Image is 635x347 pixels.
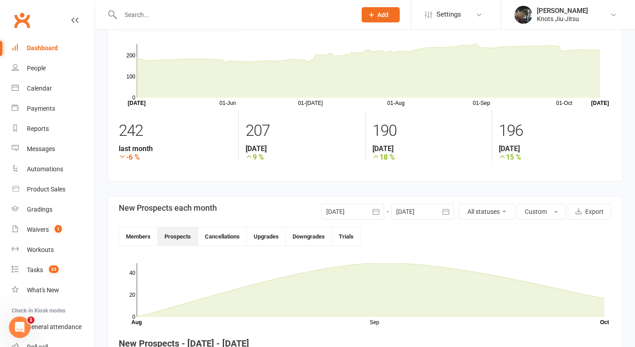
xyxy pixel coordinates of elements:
[27,165,63,173] div: Automations
[119,227,158,246] button: Members
[286,227,332,246] button: Downgrades
[119,144,232,153] strong: last month
[27,266,43,273] div: Tasks
[12,240,95,260] a: Workouts
[332,227,360,246] button: Trials
[27,65,46,72] div: People
[27,246,54,253] div: Workouts
[119,204,217,213] h3: New Prospects each month
[27,286,59,294] div: What's New
[372,117,485,144] div: 190
[537,7,588,15] div: [PERSON_NAME]
[27,186,65,193] div: Product Sales
[517,204,566,220] button: Custom
[246,153,358,161] strong: 9 %
[514,6,532,24] img: thumb_image1614103803.png
[362,7,400,22] button: Add
[118,9,350,21] input: Search...
[11,9,33,31] a: Clubworx
[49,265,59,273] span: 23
[27,105,55,112] div: Payments
[198,227,247,246] button: Cancellations
[119,117,232,144] div: 242
[499,144,611,153] strong: [DATE]
[537,15,588,23] div: Knots Jiu-Jitsu
[12,317,95,337] a: General attendance kiosk mode
[372,153,485,161] strong: 18 %
[246,144,358,153] strong: [DATE]
[247,227,286,246] button: Upgrades
[12,280,95,300] a: What's New
[568,204,611,220] button: Export
[119,153,232,161] strong: -6 %
[12,159,95,179] a: Automations
[158,227,198,246] button: Prospects
[12,200,95,220] a: Gradings
[372,144,485,153] strong: [DATE]
[9,317,30,338] iframe: Intercom live chat
[458,204,515,220] button: All statuses
[12,58,95,78] a: People
[27,206,52,213] div: Gradings
[12,220,95,240] a: Waivers 1
[12,260,95,280] a: Tasks 23
[27,44,58,52] div: Dashboard
[27,85,52,92] div: Calendar
[525,208,547,215] span: Custom
[12,139,95,159] a: Messages
[27,125,49,132] div: Reports
[377,11,389,18] span: Add
[12,119,95,139] a: Reports
[246,117,358,144] div: 207
[12,78,95,99] a: Calendar
[27,323,82,330] div: General attendance
[27,226,49,233] div: Waivers
[27,145,55,152] div: Messages
[12,38,95,58] a: Dashboard
[499,117,611,144] div: 196
[55,225,62,233] span: 1
[27,317,35,324] span: 1
[12,99,95,119] a: Payments
[499,153,611,161] strong: 15 %
[436,4,461,25] span: Settings
[12,179,95,200] a: Product Sales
